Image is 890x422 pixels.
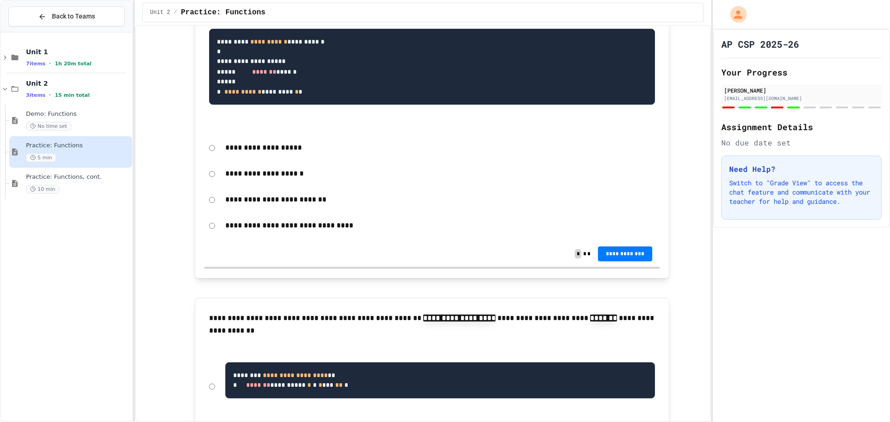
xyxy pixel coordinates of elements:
[26,185,59,194] span: 10 min
[174,9,177,16] span: /
[26,79,130,88] span: Unit 2
[721,137,882,148] div: No due date set
[52,12,95,21] span: Back to Teams
[729,164,874,175] h3: Need Help?
[26,153,56,162] span: 5 min
[181,7,265,18] span: Practice: Functions
[724,95,879,102] div: [EMAIL_ADDRESS][DOMAIN_NAME]
[26,173,130,181] span: Practice: Functions, cont.
[721,38,799,50] h1: AP CSP 2025-26
[8,6,125,26] button: Back to Teams
[26,142,130,150] span: Practice: Functions
[721,66,882,79] h2: Your Progress
[26,61,45,67] span: 7 items
[729,178,874,206] p: Switch to "Grade View" to access the chat feature and communicate with your teacher for help and ...
[49,91,51,99] span: •
[721,120,882,133] h2: Assignment Details
[55,61,91,67] span: 1h 20m total
[55,92,89,98] span: 15 min total
[724,86,879,94] div: [PERSON_NAME]
[26,92,45,98] span: 3 items
[26,122,71,131] span: No time set
[720,4,749,25] div: My Account
[26,110,130,118] span: Demo: Functions
[150,9,170,16] span: Unit 2
[26,48,130,56] span: Unit 1
[49,60,51,67] span: •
